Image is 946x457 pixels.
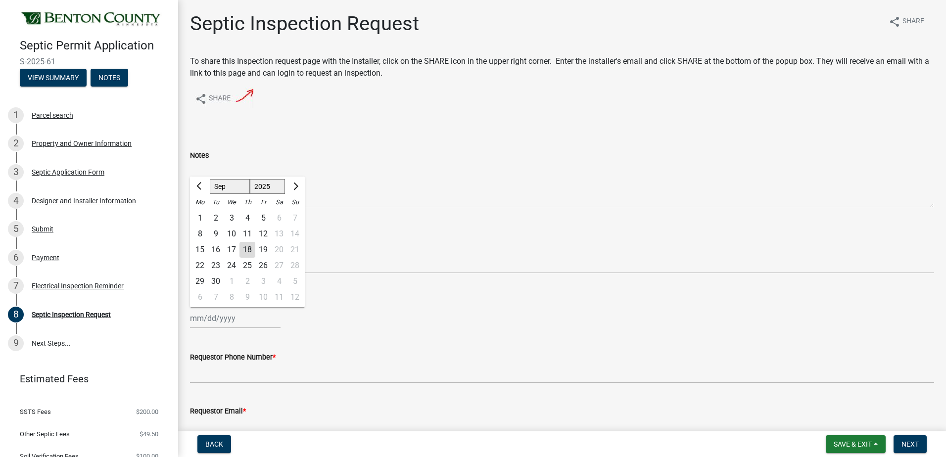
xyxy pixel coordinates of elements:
span: Other Septic Fees [20,431,70,437]
div: Submit [32,226,53,232]
div: Electrical Inspection Reminder [32,282,124,289]
div: Wednesday, September 24, 2025 [224,258,239,274]
div: 5 [255,210,271,226]
label: Notes [190,152,209,159]
h4: Septic Permit Application [20,39,170,53]
div: Monday, September 8, 2025 [192,226,208,242]
a: Estimated Fees [8,369,162,389]
div: Monday, September 29, 2025 [192,274,208,289]
span: Back [205,440,223,448]
div: Friday, October 3, 2025 [255,274,271,289]
div: Property and Owner Information [32,140,132,147]
div: 12 [255,226,271,242]
div: 30 [208,274,224,289]
div: 19 [255,242,271,258]
div: Fr [255,194,271,210]
wm-modal-confirm: Notes [91,74,128,82]
img: Share_d2871c99-542d-417c-8a30-f5a7b6cb6f57.JPG [190,87,253,108]
span: SSTS Fees [20,409,51,415]
h1: Septic Inspection Request [190,12,419,36]
div: 16 [208,242,224,258]
div: Monday, September 15, 2025 [192,242,208,258]
div: 10 [224,226,239,242]
button: Back [197,435,231,453]
div: 9 [8,335,24,351]
div: 10 [255,289,271,305]
div: 9 [208,226,224,242]
div: Wednesday, September 3, 2025 [224,210,239,226]
div: Tuesday, September 16, 2025 [208,242,224,258]
div: Wednesday, October 1, 2025 [224,274,239,289]
div: 2 [239,274,255,289]
div: 11 [239,226,255,242]
button: Previous month [194,179,206,194]
div: 6 [192,289,208,305]
div: Friday, September 26, 2025 [255,258,271,274]
div: 22 [192,258,208,274]
div: 2 [208,210,224,226]
div: Th [239,194,255,210]
wm-modal-confirm: Summary [20,74,87,82]
div: Payment [32,254,59,261]
div: Septic Inspection Request [32,311,111,318]
span: S-2025-61 [20,57,158,66]
div: 8 [192,226,208,242]
div: Wednesday, September 17, 2025 [224,242,239,258]
select: Select year [250,179,285,194]
div: 17 [224,242,239,258]
button: Next month [289,179,301,194]
span: $49.50 [140,431,158,437]
div: Thursday, September 18, 2025 [239,242,255,258]
div: Thursday, October 2, 2025 [239,274,255,289]
div: 1 [8,107,24,123]
div: 3 [255,274,271,289]
div: Friday, September 5, 2025 [255,210,271,226]
div: 3 [8,164,24,180]
span: Share [902,16,924,28]
div: 1 [192,210,208,226]
div: Monday, September 22, 2025 [192,258,208,274]
span: $200.00 [136,409,158,415]
span: Next [901,440,919,448]
div: Tuesday, September 23, 2025 [208,258,224,274]
div: Mo [192,194,208,210]
div: Friday, October 10, 2025 [255,289,271,305]
div: 2 [8,136,24,151]
div: 26 [255,258,271,274]
div: Monday, October 6, 2025 [192,289,208,305]
div: Thursday, October 9, 2025 [239,289,255,305]
select: Select month [210,179,250,194]
div: 7 [208,289,224,305]
div: 15 [192,242,208,258]
div: 25 [239,258,255,274]
input: mm/dd/yyyy [190,308,281,328]
div: 8 [224,289,239,305]
div: 7 [8,278,24,294]
div: Designer and Installer Information [32,197,136,204]
label: Requestor Phone Number [190,354,276,361]
div: 3 [224,210,239,226]
div: Su [287,194,303,210]
span: Save & Exit [834,440,872,448]
div: 4 [239,210,255,226]
div: Tuesday, September 2, 2025 [208,210,224,226]
div: Tuesday, September 30, 2025 [208,274,224,289]
button: Next [894,435,927,453]
div: We [224,194,239,210]
div: 9 [239,289,255,305]
div: Sa [271,194,287,210]
div: 1 [224,274,239,289]
div: Tu [208,194,224,210]
div: 23 [208,258,224,274]
div: Septic Application Form [32,169,104,176]
div: Wednesday, September 10, 2025 [224,226,239,242]
div: Tuesday, September 9, 2025 [208,226,224,242]
div: 24 [224,258,239,274]
div: Friday, September 19, 2025 [255,242,271,258]
button: View Summary [20,69,87,87]
div: Monday, September 1, 2025 [192,210,208,226]
div: Wednesday, October 8, 2025 [224,289,239,305]
div: Parcel search [32,112,73,119]
div: 4 [8,193,24,209]
div: 5 [8,221,24,237]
